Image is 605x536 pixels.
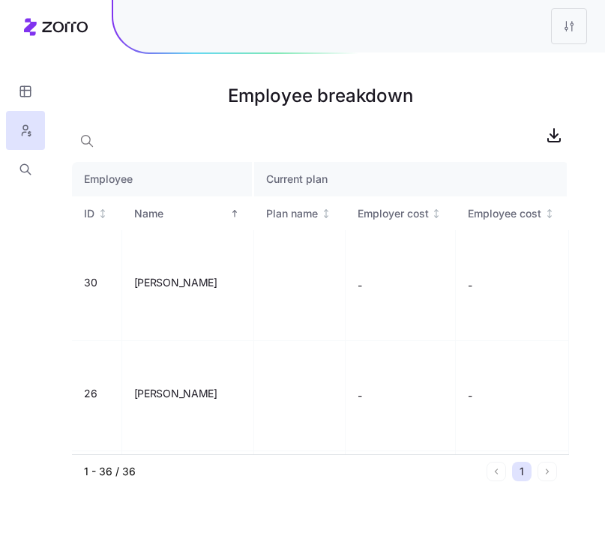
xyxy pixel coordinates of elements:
th: Employer costNot sorted [346,196,457,231]
span: - [358,388,362,403]
div: Employer cost [358,205,429,222]
div: Not sorted [431,208,442,219]
span: [PERSON_NAME] [134,386,217,401]
div: Plan name [266,205,318,222]
div: Not sorted [97,208,108,219]
div: 1 - 36 / 36 [84,464,481,479]
button: 1 [512,462,532,481]
h1: Employee breakdown [72,78,569,114]
span: 30 [84,275,97,290]
span: - [358,278,362,293]
th: Employee costNot sorted [456,196,569,231]
th: NameSorted ascending [122,196,255,231]
div: ID [84,205,94,222]
th: Employee [72,162,254,196]
span: 26 [84,386,97,401]
th: Plan nameNot sorted [254,196,346,231]
button: Next page [538,462,557,481]
th: Current plan [254,162,569,196]
button: Previous page [487,462,506,481]
div: Name [134,205,227,222]
span: [PERSON_NAME] [134,275,217,290]
div: Not sorted [321,208,331,219]
span: - [468,388,472,403]
div: Employee cost [468,205,541,222]
div: Not sorted [544,208,555,219]
span: - [468,278,472,293]
th: IDNot sorted [72,196,122,231]
div: Sorted ascending [229,208,240,219]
